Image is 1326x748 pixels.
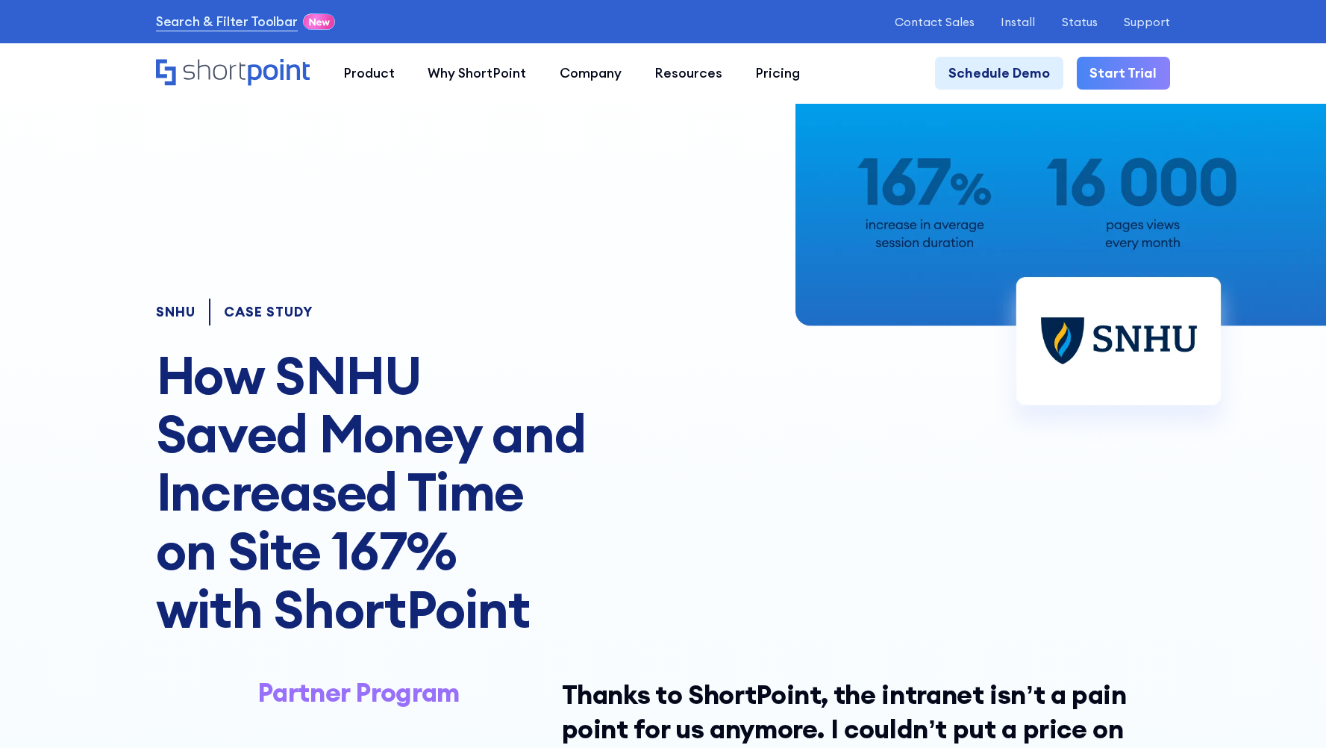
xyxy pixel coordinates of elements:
h1: How SNHU Saved Money and Increased Time on Site 167% with ShortPoint [156,346,687,638]
a: Contact Sales [895,15,975,28]
div: CASE STUDY [224,305,313,319]
a: Partner Program [257,675,460,709]
div: Why ShortPoint [428,63,526,84]
a: Install [1001,15,1035,28]
a: Status [1062,15,1098,28]
a: Pricing [739,57,816,90]
a: Home [156,59,310,87]
a: Support [1124,15,1170,28]
a: Schedule Demo [935,57,1063,90]
a: Product [327,57,411,90]
div: Company [560,63,622,84]
div: SNHU [156,305,196,319]
a: Company [542,57,637,90]
div: Pricing [755,63,800,84]
div: Product [343,63,395,84]
a: Resources [638,57,739,90]
a: Search & Filter Toolbar [156,12,298,32]
a: Start Trial [1077,57,1171,90]
a: Why ShortPoint [411,57,542,90]
div: Resources [654,63,722,84]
